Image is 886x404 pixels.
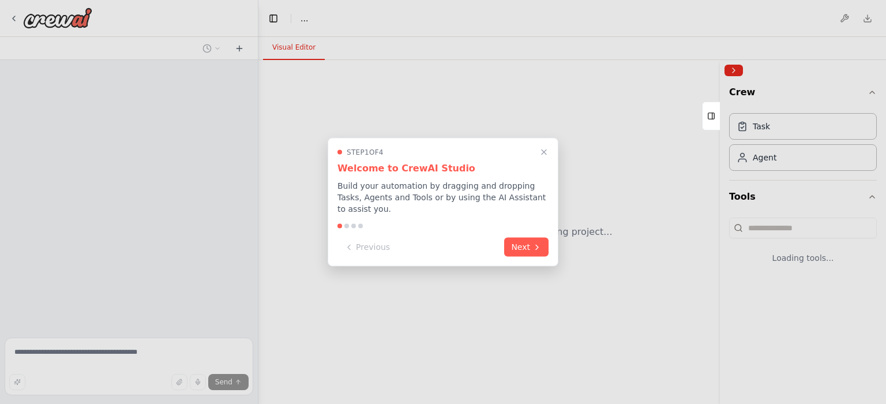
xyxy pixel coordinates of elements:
button: Previous [337,238,397,257]
p: Build your automation by dragging and dropping Tasks, Agents and Tools or by using the AI Assista... [337,180,549,215]
button: Close walkthrough [537,145,551,159]
h3: Welcome to CrewAI Studio [337,162,549,175]
button: Hide left sidebar [265,10,281,27]
span: Step 1 of 4 [347,148,384,157]
button: Next [504,238,549,257]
